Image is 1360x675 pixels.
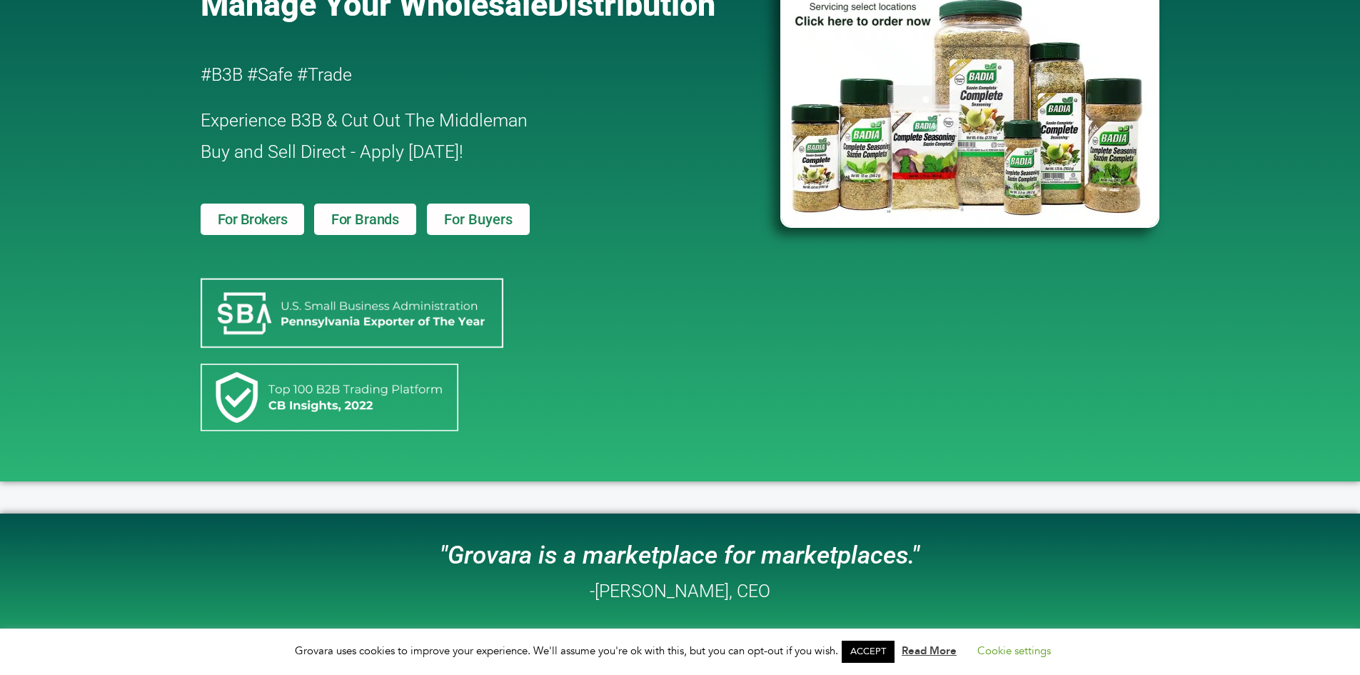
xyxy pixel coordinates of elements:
[218,212,288,226] span: For Brokers
[842,641,895,663] a: ACCEPT
[201,141,463,162] span: Buy and Sell Direct - Apply [DATE]!
[444,212,513,226] span: For Buyers
[977,644,1051,658] a: Cookie settings
[201,110,528,131] span: Experience B3B & Cut Out The Middleman
[201,59,699,91] h2: #B3B #Safe #Trade
[295,644,1065,658] span: Grovara uses cookies to improve your experience. We'll assume you're ok with this, but you can op...
[427,204,530,235] a: For Buyers
[314,204,416,235] a: For Brands
[201,204,305,235] a: For Brokers
[440,541,920,570] i: "Grovara is a marketplace for marketplaces."
[902,644,957,658] a: Read More
[331,212,399,226] span: For Brands
[590,582,770,600] h2: -[PERSON_NAME], CEO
